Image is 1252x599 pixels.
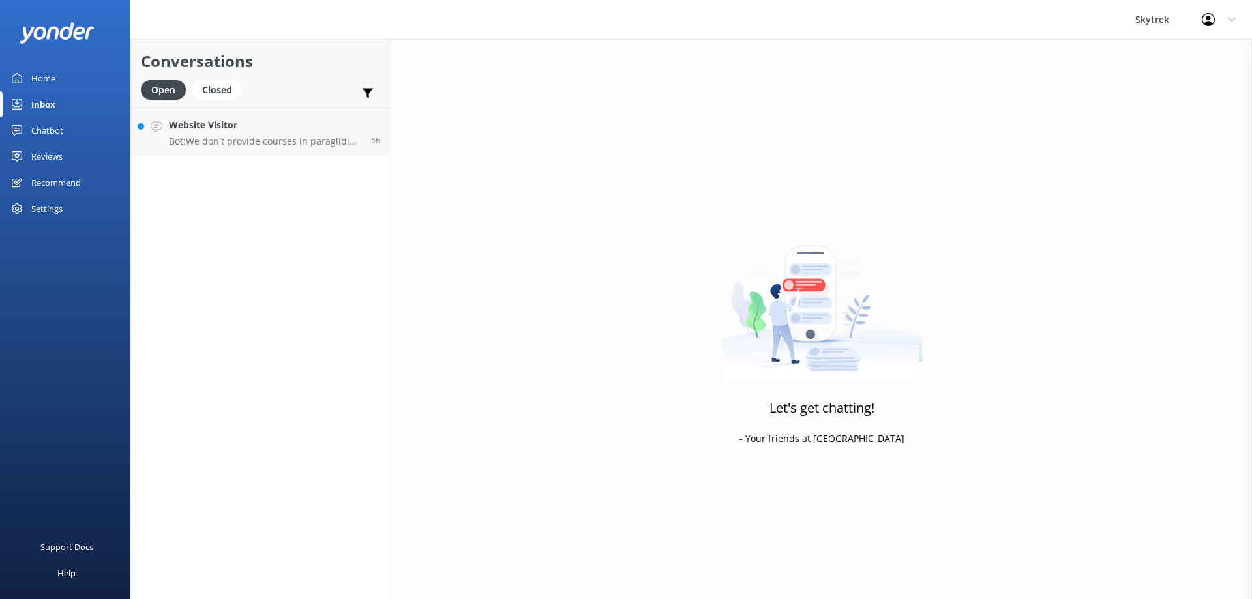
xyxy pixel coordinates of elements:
a: Closed [192,82,248,96]
span: Sep 04 2025 02:37am (UTC +12:00) Pacific/Auckland [371,135,381,146]
div: Settings [31,196,63,222]
div: Home [31,65,55,91]
div: Reviews [31,143,63,169]
div: Closed [192,80,242,100]
h2: Conversations [141,49,381,74]
div: Recommend [31,169,81,196]
div: Open [141,80,186,100]
h3: Let's get chatting! [769,398,874,418]
a: Open [141,82,192,96]
img: yonder-white-logo.png [20,22,95,44]
p: - Your friends at [GEOGRAPHIC_DATA] [739,431,904,446]
div: Inbox [31,91,55,117]
div: Help [57,560,76,586]
a: Website VisitorBot:We don't provide courses in paragliding or hang gliding. However, you can find... [131,108,391,156]
img: artwork of a man stealing a conversation from at giant smartphone [721,218,923,381]
div: Chatbot [31,117,63,143]
div: Support Docs [40,534,93,560]
p: Bot: We don't provide courses in paragliding or hang gliding. However, you can find a school thro... [169,136,361,147]
h4: Website Visitor [169,118,361,132]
